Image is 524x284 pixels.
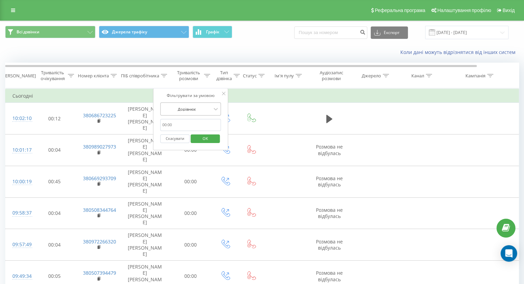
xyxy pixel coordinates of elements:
td: 00:00 [169,229,212,261]
td: [PERSON_NAME] [PERSON_NAME] [121,134,169,166]
span: Розмова не відбулась [316,175,343,188]
div: 10:00:19 [12,175,26,188]
button: Скасувати [160,134,189,143]
td: [PERSON_NAME] [PERSON_NAME] [121,229,169,261]
div: 09:49:34 [12,270,26,283]
a: 380972266320 [83,238,116,245]
span: Графік [206,30,219,34]
span: Розмова не відбулась [316,207,343,219]
div: 10:01:17 [12,143,26,157]
button: OK [191,134,220,143]
div: 09:57:49 [12,238,26,251]
div: ПІБ співробітника [121,73,159,79]
a: Коли дані можуть відрізнятися вiд інших систем [400,49,519,55]
td: 00:00 [169,197,212,229]
td: 00:04 [33,134,76,166]
span: Розмова не відбулась [316,270,343,282]
td: [PERSON_NAME] [PERSON_NAME] [121,166,169,197]
a: 380686723225 [83,112,116,119]
td: 00:04 [33,197,76,229]
span: Розмова не відбулась [316,238,343,251]
span: Всі дзвінки [17,29,39,35]
button: Графік [193,26,232,38]
span: Реферальна програма [375,8,425,13]
div: [PERSON_NAME] [1,73,36,79]
td: [PERSON_NAME] [PERSON_NAME] [121,103,169,134]
td: 00:00 [169,166,212,197]
div: Аудіозапис розмови [315,70,348,81]
div: 10:02:10 [12,112,26,125]
td: 00:12 [33,103,76,134]
div: 09:58:37 [12,206,26,220]
button: Всі дзвінки [5,26,95,38]
span: Вихід [503,8,515,13]
span: Розмова не відбулась [316,143,343,156]
a: 380507394479 [83,270,116,276]
button: Джерела трафіку [99,26,189,38]
span: OK [196,133,215,144]
div: Тривалість розмови [175,70,202,81]
div: Open Intercom Messenger [501,245,517,262]
div: Канал [411,73,424,79]
div: Ім'я пулу [275,73,294,79]
a: 380508344764 [83,207,116,213]
input: Пошук за номером [294,26,367,39]
div: Статус [243,73,257,79]
a: 380989027973 [83,143,116,150]
td: 00:04 [33,229,76,261]
div: Кампанія [465,73,485,79]
button: Експорт [371,26,408,39]
td: 00:45 [33,166,76,197]
div: Тривалість очікування [39,70,66,81]
td: [PERSON_NAME] [PERSON_NAME] [121,197,169,229]
input: 00:00 [160,119,221,131]
div: Номер клієнта [78,73,109,79]
div: Тип дзвінка [216,70,232,81]
div: Фільтрувати за умовою [160,92,221,99]
div: Джерело [362,73,381,79]
a: 380669293709 [83,175,116,182]
span: Налаштування профілю [437,8,491,13]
